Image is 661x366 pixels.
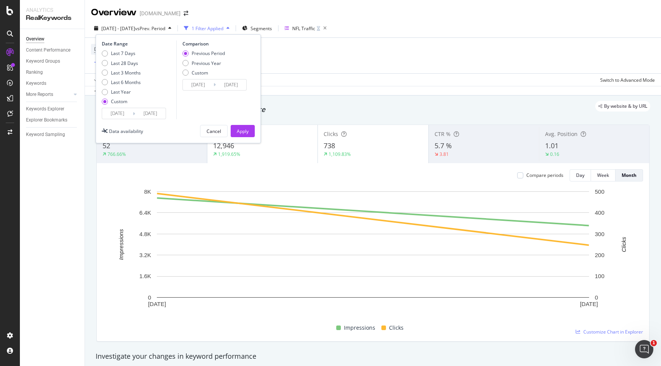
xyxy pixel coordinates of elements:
div: 1 Filter Applied [192,25,223,32]
div: Day [576,172,584,178]
button: Switch to Advanced Mode [597,74,655,86]
a: Overview [26,35,79,43]
span: vs Prev. Period [135,25,165,32]
div: Previous Year [182,60,225,66]
div: Last 3 Months [111,70,141,76]
div: Switch to Advanced Mode [600,77,655,83]
text: [DATE] [580,301,598,307]
div: Last 7 Days [111,50,135,57]
div: legacy label [595,101,650,112]
button: Week [591,169,615,181]
span: 12,946 [213,141,234,150]
text: Clicks [620,236,627,252]
div: Last 7 Days [102,50,141,57]
a: Keyword Sampling [26,131,79,139]
div: Comparison [182,40,249,47]
span: Clicks [389,323,404,332]
button: Month [615,169,643,181]
div: Custom [182,70,225,76]
span: CTR % [435,130,451,138]
input: Start Date [102,108,133,119]
button: 1 Filter Applied [181,22,233,34]
text: 8K [144,188,151,195]
text: Impressions [118,229,124,260]
button: [DATE] - [DATE]vsPrev. Period [91,22,174,34]
div: Week [597,172,609,178]
text: 400 [595,209,604,216]
div: Previous Year [192,60,221,66]
div: Last Year [111,89,131,95]
span: [DATE] - [DATE] [101,25,135,32]
span: 1 [651,340,657,346]
div: Cancel [207,128,221,134]
text: 200 [595,252,604,258]
div: More Reports [26,91,53,99]
div: Last 28 Days [111,60,138,66]
span: Segments [251,25,272,32]
div: 1,919.65% [218,151,240,157]
text: 100 [595,273,604,279]
div: Compare periods [526,172,563,178]
div: Explorer Bookmarks [26,116,67,124]
div: RealKeywords [26,14,78,23]
div: Last 6 Months [111,79,141,86]
div: Overview [91,6,137,19]
div: Keyword Groups [26,57,60,65]
div: arrow-right-arrow-left [184,11,188,16]
text: 0 [148,294,151,301]
div: Last 3 Months [102,70,141,76]
a: Keywords [26,79,79,87]
div: Previous Period [192,50,225,57]
text: 1.6K [139,273,151,279]
a: Content Performance [26,46,79,54]
a: Keywords Explorer [26,105,79,113]
div: Custom [111,98,127,105]
div: Investigate your changes in keyword performance [96,351,650,361]
span: Customize Chart in Explorer [583,329,643,335]
div: Last Year [102,89,141,95]
div: [DOMAIN_NAME] [140,10,181,17]
div: Apply [237,128,249,134]
span: 738 [324,141,335,150]
text: 4.8K [139,231,151,237]
span: 1.01 [545,141,558,150]
span: Device [94,46,109,52]
div: Date Range [102,40,174,47]
text: 500 [595,188,604,195]
div: Last 6 Months [102,79,141,86]
span: Impressions [344,323,375,332]
div: 0.16 [550,151,559,157]
div: 1,109.83% [329,151,351,157]
div: Keyword Sampling [26,131,65,139]
a: More Reports [26,91,72,99]
span: Clicks [324,130,338,138]
button: Cancel [200,125,228,137]
button: Add Filter [91,58,122,67]
input: End Date [216,79,246,90]
text: 300 [595,231,604,237]
div: Previous Period [182,50,225,57]
div: Analytics [26,6,78,14]
input: Start Date [183,79,213,90]
iframe: Intercom live chat [635,340,653,358]
span: By website & by URL [604,104,647,109]
div: Data availability [109,128,143,134]
div: Ranking [26,68,43,76]
text: 0 [595,294,598,301]
div: Custom [102,98,141,105]
div: NFL Traffic [292,25,315,32]
span: Avg. Position [545,130,578,138]
text: 6.4K [139,209,151,216]
button: Apply [91,74,113,86]
button: Apply [231,125,255,137]
button: Day [570,169,591,181]
div: 766.66% [107,151,126,157]
div: Custom [192,70,208,76]
div: 3.81 [440,151,449,157]
div: Keywords Explorer [26,105,64,113]
text: [DATE] [148,301,166,307]
div: Last 28 Days [102,60,141,66]
span: 52 [103,141,110,150]
svg: A chart. [103,188,643,320]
